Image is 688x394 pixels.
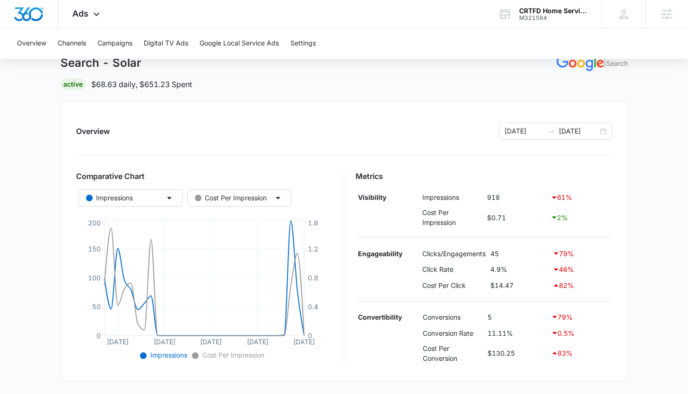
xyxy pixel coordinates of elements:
[308,218,318,226] tspan: 1.6
[87,245,100,253] tspan: 150
[420,245,488,261] td: Clicks/Engagements
[488,261,550,278] td: 4.9%
[107,337,129,345] tspan: [DATE]
[420,189,485,206] td: Impressions
[200,337,222,345] tspan: [DATE]
[61,56,141,70] h1: Search - Solar
[505,126,544,136] input: Start date
[246,337,268,345] tspan: [DATE]
[76,125,110,137] h2: Overview
[519,15,588,21] div: account id
[58,28,86,59] button: Channels
[559,126,598,136] input: End date
[308,331,312,340] tspan: 0
[552,248,610,259] div: 79 %
[420,309,485,325] td: Conversions
[604,58,628,68] p: | Search
[420,278,488,294] td: Cost Per Click
[420,325,485,341] td: Conversion Rate
[293,337,315,345] tspan: [DATE]
[72,9,88,18] span: Ads
[485,325,549,341] td: 11.11%
[308,245,318,253] tspan: 1.2
[200,28,279,59] button: Google Local Service Ads
[358,250,402,258] strong: Engageability
[96,331,100,340] tspan: 0
[87,274,100,282] tspan: 100
[86,193,133,203] div: Impressions
[551,311,610,322] div: 79 %
[308,274,318,282] tspan: 0.8
[548,127,555,135] span: swap-right
[356,170,612,182] h3: Metrics
[550,212,610,223] div: 2 %
[358,193,386,201] strong: Visibility
[78,189,183,206] button: Impressions
[420,261,488,278] td: Click Rate
[488,245,550,261] td: 45
[552,280,610,291] div: 82 %
[187,189,291,206] button: Cost Per Impression
[420,205,485,230] td: Cost Per Impression
[200,351,264,359] span: Cost Per Impression
[290,28,316,59] button: Settings
[358,313,402,321] strong: Convertibility
[485,341,549,366] td: $130.25
[552,264,610,275] div: 46 %
[485,309,549,325] td: 5
[144,28,188,59] button: Digital TV Ads
[76,170,333,182] h3: Comparative Chart
[153,337,175,345] tspan: [DATE]
[195,193,267,203] div: Cost Per Impression
[420,341,485,366] td: Cost Per Conversion
[551,348,610,359] div: 83 %
[61,79,86,90] div: Active
[519,7,588,15] div: account name
[17,28,46,59] button: Overview
[97,28,132,59] button: Campaigns
[87,218,100,226] tspan: 200
[551,327,610,339] div: 0.5 %
[91,79,192,90] p: $68.63 daily , $651.23 Spent
[557,55,604,71] img: GOOGLE_ADS
[485,205,549,230] td: $0.71
[92,303,100,311] tspan: 50
[485,189,549,206] td: 918
[550,192,610,203] div: 61 %
[148,351,187,359] span: Impressions
[488,278,550,294] td: $14.47
[548,127,555,135] span: to
[308,303,318,311] tspan: 0.4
